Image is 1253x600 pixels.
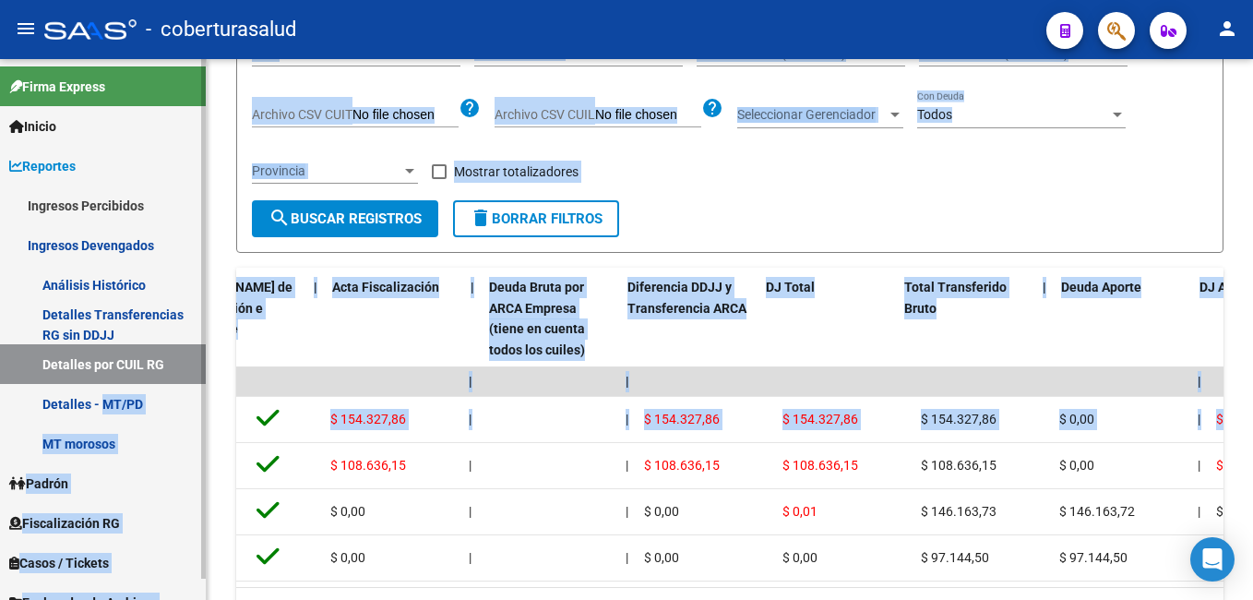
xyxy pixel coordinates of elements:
[921,504,996,519] span: $ 146.163,73
[9,156,76,176] span: Reportes
[252,200,438,237] button: Buscar Registros
[252,163,401,179] span: Provincia
[482,268,620,370] datatable-header-cell: Deuda Bruta por ARCA Empresa (tiene en cuenta todos los cuiles)
[489,280,585,357] span: Deuda Bruta por ARCA Empresa (tiene en cuenta todos los cuiles)
[330,550,365,565] span: $ 0,00
[306,268,325,370] datatable-header-cell: |
[921,550,989,565] span: $ 97.144,50
[9,474,68,494] span: Padrón
[9,77,105,97] span: Firma Express
[469,412,471,426] span: |
[459,97,481,119] mat-icon: help
[1198,458,1200,473] span: |
[1216,18,1238,40] mat-icon: person
[1043,280,1046,294] span: |
[904,280,1007,316] span: Total Transferido Bruto
[644,412,720,426] span: $ 154.327,86
[758,268,897,370] datatable-header-cell: DJ Total
[453,200,619,237] button: Borrar Filtros
[921,458,996,473] span: $ 108.636,15
[782,504,817,519] span: $ 0,01
[469,374,472,389] span: |
[737,107,887,123] span: Seleccionar Gerenciador
[471,280,474,294] span: |
[252,107,352,122] span: Archivo CSV CUIT
[782,550,817,565] span: $ 0,00
[766,280,815,294] span: DJ Total
[1059,504,1135,519] span: $ 146.163,72
[330,412,406,426] span: $ 154.327,86
[626,504,628,519] span: |
[1198,374,1201,389] span: |
[454,161,579,183] span: Mostrar totalizadores
[314,280,317,294] span: |
[268,210,422,227] span: Buscar Registros
[1198,504,1200,519] span: |
[1216,504,1251,519] span: $ 0,00
[595,107,701,124] input: Archivo CSV CUIL
[626,412,628,426] span: |
[15,18,37,40] mat-icon: menu
[1059,412,1094,426] span: $ 0,00
[470,207,492,229] mat-icon: delete
[9,513,120,534] span: Fiscalización RG
[469,458,471,473] span: |
[325,268,463,370] datatable-header-cell: Acta Fiscalización
[463,268,482,370] datatable-header-cell: |
[268,207,291,229] mat-icon: search
[782,412,858,426] span: $ 154.327,86
[644,458,720,473] span: $ 108.636,15
[917,107,952,122] span: Todos
[1059,458,1094,473] span: $ 0,00
[644,550,679,565] span: $ 0,00
[1054,268,1192,370] datatable-header-cell: Deuda Aporte
[626,374,629,389] span: |
[1035,268,1054,370] datatable-header-cell: |
[626,550,628,565] span: |
[469,504,471,519] span: |
[782,458,858,473] span: $ 108.636,15
[9,553,109,573] span: Casos / Tickets
[627,280,746,316] span: Diferencia DDJJ y Transferencia ARCA
[701,97,723,119] mat-icon: help
[352,107,459,124] input: Archivo CSV CUIT
[620,268,758,370] datatable-header-cell: Diferencia DDJJ y Transferencia ARCA
[1061,280,1141,294] span: Deuda Aporte
[332,280,439,294] span: Acta Fiscalización
[330,504,365,519] span: $ 0,00
[626,458,628,473] span: |
[1190,537,1235,582] div: Open Intercom Messenger
[470,210,603,227] span: Borrar Filtros
[495,107,595,122] span: Archivo CSV CUIL
[897,268,1035,370] datatable-header-cell: Total Transferido Bruto
[1059,550,1128,565] span: $ 97.144,50
[1198,412,1200,426] span: |
[146,9,296,50] span: - coberturasalud
[168,268,306,370] datatable-header-cell: Deuda Bruta Neto de Fiscalización e Incobrable
[330,458,406,473] span: $ 108.636,15
[644,504,679,519] span: $ 0,00
[469,550,471,565] span: |
[9,116,56,137] span: Inicio
[921,412,996,426] span: $ 154.327,86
